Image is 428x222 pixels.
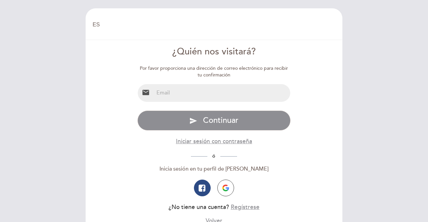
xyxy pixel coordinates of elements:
input: Email [154,84,291,102]
span: ¿No tiene una cuenta? [169,204,229,211]
button: send Continuar [137,110,291,131]
span: ó [207,153,220,159]
i: send [189,117,197,125]
button: Regístrese [231,203,259,211]
button: Iniciar sesión con contraseña [176,137,252,146]
span: Continuar [203,116,238,125]
div: ¿Quién nos visitará? [137,45,291,58]
i: email [142,88,150,96]
img: icon-google.png [222,185,229,191]
div: Inicia sesión en tu perfil de [PERSON_NAME] [137,165,291,173]
div: Por favor proporciona una dirección de correo electrónico para recibir tu confirmación [137,65,291,78]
